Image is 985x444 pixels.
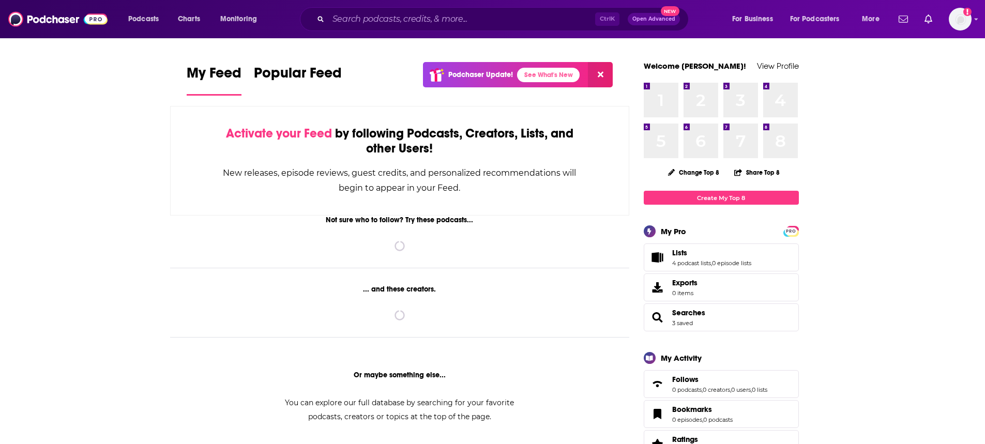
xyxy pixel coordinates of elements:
[672,319,693,327] a: 3 saved
[632,17,675,22] span: Open Advanced
[644,303,799,331] span: Searches
[672,386,702,393] a: 0 podcasts
[448,70,513,79] p: Podchaser Update!
[672,435,733,444] a: Ratings
[751,386,752,393] span: ,
[272,396,527,424] div: You can explore our full database by searching for your favorite podcasts, creators or topics at ...
[949,8,972,30] span: Logged in as RiverheadPublicity
[672,289,698,297] span: 0 items
[703,416,733,423] a: 0 podcasts
[178,12,200,26] span: Charts
[171,11,206,27] a: Charts
[187,64,241,88] span: My Feed
[712,259,751,267] a: 0 episode lists
[222,126,578,156] div: by following Podcasts, Creators, Lists, and other Users!
[254,64,342,96] a: Popular Feed
[647,310,668,325] a: Searches
[734,162,780,182] button: Share Top 8
[644,243,799,271] span: Lists
[672,259,711,267] a: 4 podcast lists
[672,248,687,257] span: Lists
[672,416,702,423] a: 0 episodes
[785,227,797,235] a: PRO
[672,405,733,414] a: Bookmarks
[517,68,580,82] a: See What's New
[647,250,668,265] a: Lists
[672,248,751,257] a: Lists
[647,407,668,421] a: Bookmarks
[711,259,712,267] span: ,
[920,10,936,28] a: Show notifications dropdown
[595,12,619,26] span: Ctrl K
[647,377,668,391] a: Follows
[672,375,767,384] a: Follows
[647,280,668,295] span: Exports
[730,386,731,393] span: ,
[702,416,703,423] span: ,
[725,11,786,27] button: open menu
[213,11,270,27] button: open menu
[661,226,686,236] div: My Pro
[170,216,630,224] div: Not sure who to follow? Try these podcasts...
[703,386,730,393] a: 0 creators
[222,165,578,195] div: New releases, episode reviews, guest credits, and personalized recommendations will begin to appe...
[220,12,257,26] span: Monitoring
[672,278,698,287] span: Exports
[644,191,799,205] a: Create My Top 8
[785,227,797,235] span: PRO
[732,12,773,26] span: For Business
[310,7,699,31] div: Search podcasts, credits, & more...
[949,8,972,30] button: Show profile menu
[644,370,799,398] span: Follows
[644,61,746,71] a: Welcome [PERSON_NAME]!
[672,405,712,414] span: Bookmarks
[862,12,880,26] span: More
[963,8,972,16] svg: Add a profile image
[170,371,630,379] div: Or maybe something else...
[661,6,679,16] span: New
[328,11,595,27] input: Search podcasts, credits, & more...
[783,11,855,27] button: open menu
[121,11,172,27] button: open menu
[672,375,699,384] span: Follows
[757,61,799,71] a: View Profile
[644,400,799,428] span: Bookmarks
[8,9,108,29] img: Podchaser - Follow, Share and Rate Podcasts
[644,273,799,301] a: Exports
[702,386,703,393] span: ,
[895,10,912,28] a: Show notifications dropdown
[672,435,698,444] span: Ratings
[254,64,342,88] span: Popular Feed
[187,64,241,96] a: My Feed
[128,12,159,26] span: Podcasts
[855,11,892,27] button: open menu
[731,386,751,393] a: 0 users
[790,12,840,26] span: For Podcasters
[752,386,767,393] a: 0 lists
[628,13,680,25] button: Open AdvancedNew
[672,308,705,317] a: Searches
[226,126,332,141] span: Activate your Feed
[170,285,630,294] div: ... and these creators.
[662,166,726,179] button: Change Top 8
[949,8,972,30] img: User Profile
[661,353,702,363] div: My Activity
